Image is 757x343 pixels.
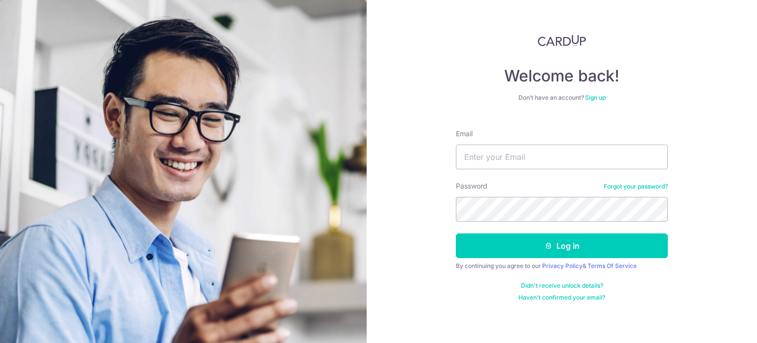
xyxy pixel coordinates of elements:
[518,294,605,302] a: Haven't confirmed your email?
[456,145,668,169] input: Enter your Email
[456,181,487,191] label: Password
[587,262,637,269] a: Terms Of Service
[585,94,606,101] a: Sign up
[521,282,603,290] a: Didn't receive unlock details?
[456,129,473,139] label: Email
[456,262,668,270] div: By continuing you agree to our &
[542,262,583,269] a: Privacy Policy
[538,35,586,46] img: CardUp Logo
[604,183,668,191] a: Forgot your password?
[456,233,668,258] button: Log in
[456,66,668,86] h4: Welcome back!
[456,94,668,102] div: Don’t have an account?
